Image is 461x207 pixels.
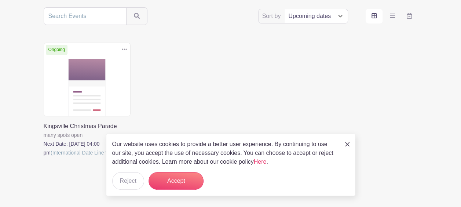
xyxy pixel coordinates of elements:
label: Sort by [262,12,283,21]
div: order and view [366,9,418,23]
button: Reject [112,172,144,190]
input: Search Events [44,7,127,25]
img: close_button-5f87c8562297e5c2d7936805f587ecaba9071eb48480494691a3f1689db116b3.svg [345,142,350,146]
p: Our website uses cookies to provide a better user experience. By continuing to use our site, you ... [112,140,337,166]
button: Accept [149,172,204,190]
a: Here [254,159,267,165]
